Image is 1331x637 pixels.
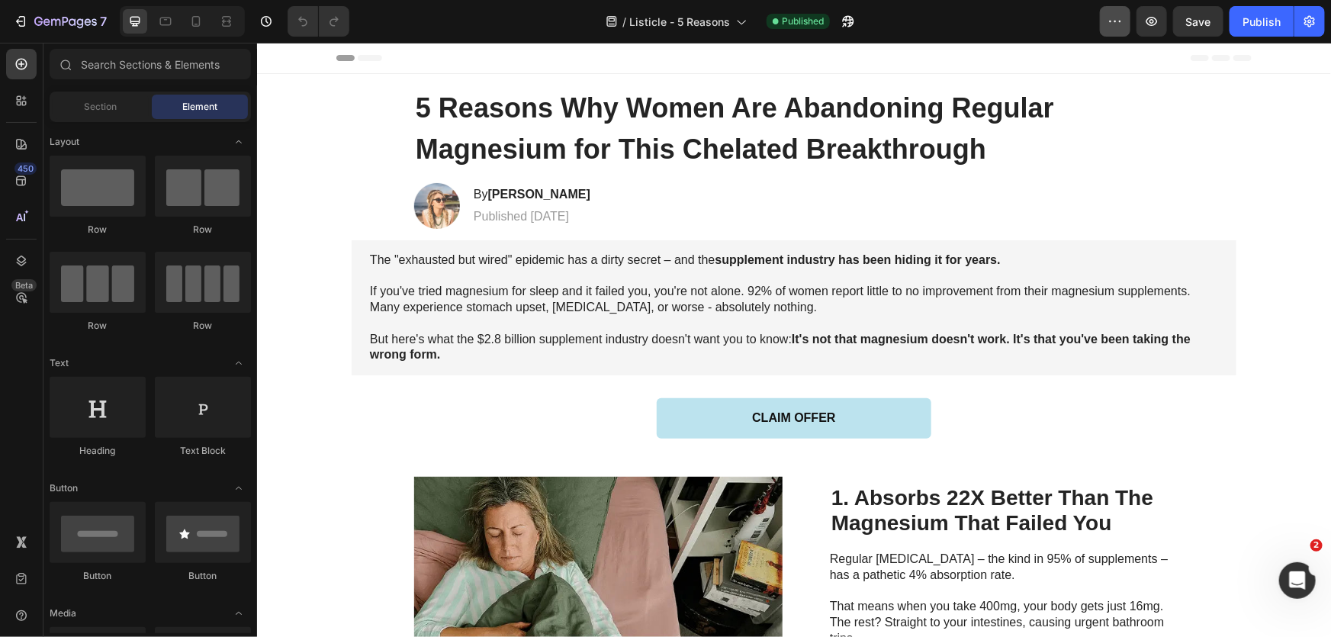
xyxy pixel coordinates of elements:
div: Publish [1243,14,1281,30]
p: Regular [MEDICAL_DATA] – the kind in 95% of supplements – has a pathetic 4% absorption rate. [573,509,915,541]
div: Undo/Redo [288,6,349,37]
p: If you've tried magnesium for sleep and it failed you, you're not alone. 92% of women report litt... [113,241,961,273]
span: Listicle - 5 Reasons [629,14,730,30]
div: 450 [14,162,37,175]
span: Text [50,356,69,370]
button: Save [1173,6,1223,37]
strong: It's not that magnesium doesn't work. It's that you've been taking the wrong form. [113,290,934,319]
span: Section [85,100,117,114]
span: Toggle open [227,351,251,375]
span: / [622,14,626,30]
p: But here's what the $2.8 billion supplement industry doesn't want you to know: [113,289,961,321]
div: Row [155,319,251,333]
iframe: Intercom live chat [1279,562,1316,599]
p: CLAIM OFFER [495,368,578,384]
button: Publish [1230,6,1294,37]
span: Toggle open [227,130,251,154]
strong: supplement industry has been hiding it for years. [458,211,744,224]
span: Button [50,481,78,495]
button: 7 [6,6,114,37]
a: CLAIM OFFER [400,355,674,396]
span: Toggle open [227,476,251,500]
strong: 1. Absorbs 22X Better Than The [574,443,896,467]
span: Element [182,100,217,114]
div: Button [155,569,251,583]
span: Published [782,14,824,28]
div: Row [155,223,251,236]
iframe: Design area [257,43,1331,637]
strong: Magnesium That Failed You [574,468,855,492]
p: 7 [100,12,107,31]
div: Beta [11,279,37,291]
div: Row [50,223,146,236]
div: Heading [50,444,146,458]
span: Save [1186,15,1211,28]
span: 2 [1310,539,1323,552]
span: Layout [50,135,79,149]
p: That means when you take 400mg, your body gets just 16mg. The rest? Straight to your intestines, ... [573,556,915,603]
div: Button [50,569,146,583]
input: Search Sections & Elements [50,49,251,79]
div: Text Block [155,444,251,458]
span: Media [50,606,76,620]
div: Row [50,319,146,333]
span: Toggle open [227,601,251,626]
